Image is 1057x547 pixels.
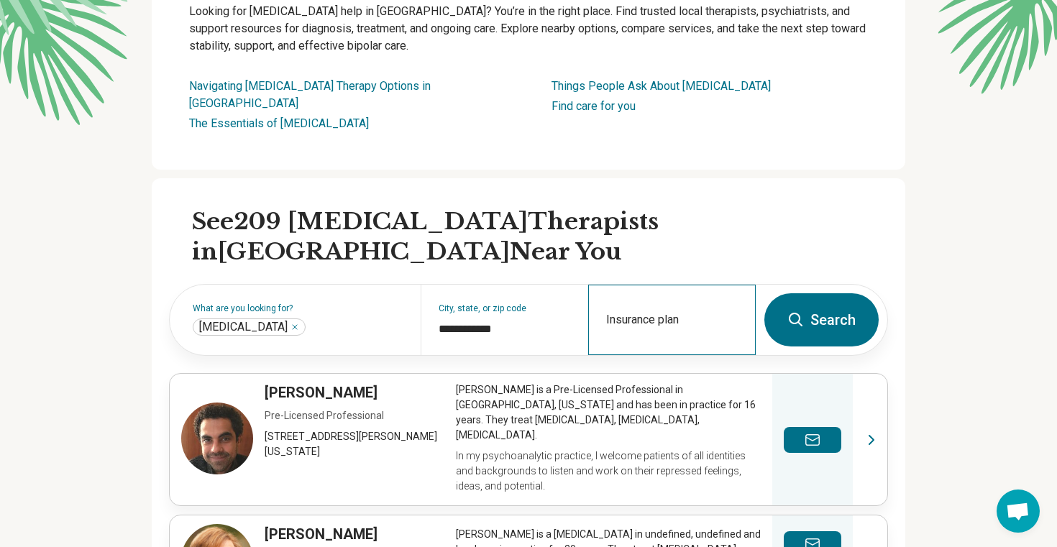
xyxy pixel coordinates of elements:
[784,427,841,453] button: Send a message
[552,79,771,93] a: Things People Ask About [MEDICAL_DATA]
[193,318,306,336] div: Bipolar Disorder
[189,79,431,110] a: Navigating [MEDICAL_DATA] Therapy Options in [GEOGRAPHIC_DATA]
[189,3,868,55] p: Looking for [MEDICAL_DATA] help in [GEOGRAPHIC_DATA]? You’re in the right place. Find trusted loc...
[764,293,879,346] button: Search
[552,99,636,113] a: Find care for you
[290,323,299,331] button: Bipolar Disorder
[189,116,369,130] a: The Essentials of [MEDICAL_DATA]
[192,207,888,267] h2: See 209 [MEDICAL_DATA] Therapists in [GEOGRAPHIC_DATA] Near You
[199,320,288,334] span: [MEDICAL_DATA]
[193,304,403,313] label: What are you looking for?
[997,489,1040,533] div: Open chat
